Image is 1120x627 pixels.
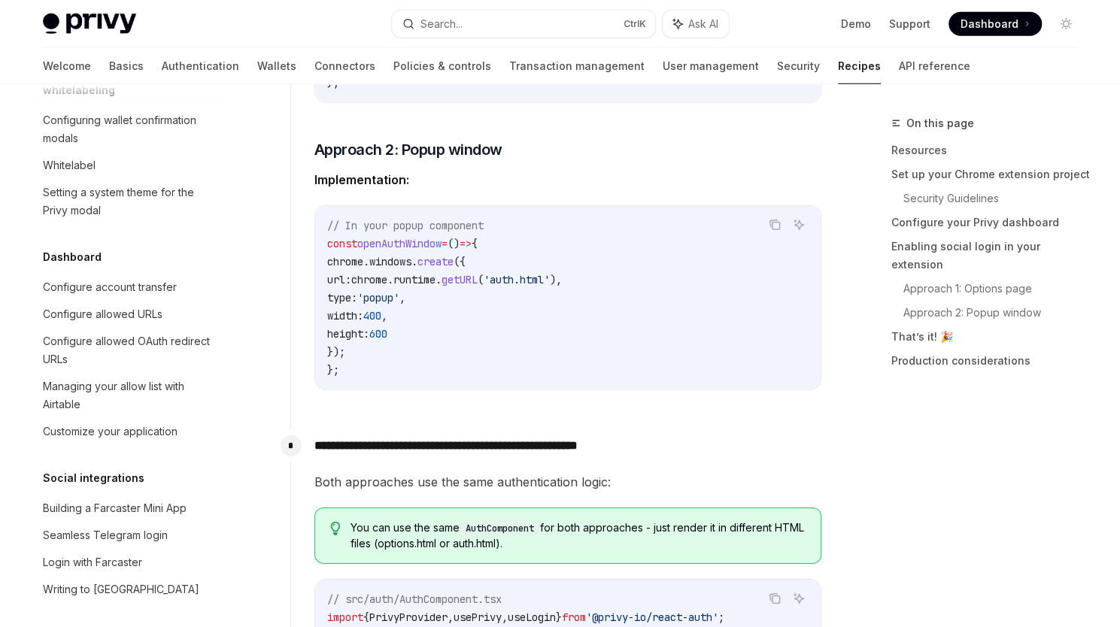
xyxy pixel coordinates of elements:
[411,255,417,268] span: .
[363,309,381,323] span: 400
[1054,12,1078,36] button: Toggle dark mode
[899,48,970,84] a: API reference
[31,576,223,603] a: Writing to [GEOGRAPHIC_DATA]
[31,301,223,328] a: Configure allowed URLs
[393,273,436,286] span: runtime
[502,610,508,624] span: ,
[420,15,463,33] div: Search...
[43,305,162,323] div: Configure allowed URLs
[777,48,820,84] a: Security
[330,522,341,535] svg: Tip
[454,255,466,268] span: ({
[31,495,223,522] a: Building a Farcaster Mini App
[31,373,223,418] a: Managing your allow list with Airtable
[327,273,351,286] span: url:
[363,610,369,624] span: {
[392,11,655,38] button: Search...CtrlK
[327,237,357,250] span: const
[31,328,223,373] a: Configure allowed OAuth redirect URLs
[327,219,484,232] span: // In your popup component
[327,363,339,377] span: };
[891,138,1090,162] a: Resources
[765,215,785,235] button: Copy the contents from the code block
[327,345,345,359] span: });
[508,610,556,624] span: useLogin
[43,14,136,35] img: light logo
[357,237,442,250] span: openAuthWindow
[314,48,375,84] a: Connectors
[43,423,178,441] div: Customize your application
[961,17,1018,32] span: Dashboard
[109,48,144,84] a: Basics
[718,610,724,624] span: ;
[399,291,405,304] span: ,
[906,114,974,132] span: On this page
[327,592,502,606] span: // src/auth/AuthComponent.tsx
[43,526,168,544] div: Seamless Telegram login
[31,274,223,301] a: Configure account transfer
[357,291,399,304] span: 'popup'
[765,589,785,608] button: Copy the contents from the code block
[43,48,91,84] a: Welcome
[31,549,223,576] a: Login with Farcaster
[586,610,718,624] span: '@privy-io/react-auth'
[448,237,460,250] span: ()
[327,610,363,624] span: import
[478,273,484,286] span: (
[43,156,96,174] div: Whitelabel
[369,610,448,624] span: PrivyProvider
[327,291,357,304] span: type:
[663,11,729,38] button: Ask AI
[838,48,881,84] a: Recipes
[327,309,363,323] span: width:
[789,215,809,235] button: Ask AI
[442,237,448,250] span: =
[903,301,1090,325] a: Approach 2: Popup window
[891,325,1090,349] a: That’s it! 🎉
[509,48,645,84] a: Transaction management
[460,237,472,250] span: =>
[949,12,1042,36] a: Dashboard
[351,273,387,286] span: chrome
[31,418,223,445] a: Customize your application
[43,248,102,266] h5: Dashboard
[448,610,454,624] span: ,
[460,521,540,536] code: AuthComponent
[562,610,586,624] span: from
[369,327,387,341] span: 600
[436,273,442,286] span: .
[43,183,214,220] div: Setting a system theme for the Privy modal
[351,520,806,551] span: You can use the same for both approaches - just render it in different HTML files (options.html o...
[327,327,369,341] span: height:
[31,522,223,549] a: Seamless Telegram login
[363,255,369,268] span: .
[257,48,296,84] a: Wallets
[841,17,871,32] a: Demo
[891,211,1090,235] a: Configure your Privy dashboard
[43,499,187,517] div: Building a Farcaster Mini App
[31,179,223,224] a: Setting a system theme for the Privy modal
[417,255,454,268] span: create
[387,273,393,286] span: .
[891,235,1090,277] a: Enabling social login in your extension
[43,278,177,296] div: Configure account transfer
[454,610,502,624] span: usePrivy
[550,273,562,286] span: ),
[472,237,478,250] span: {
[484,273,550,286] span: 'auth.html'
[891,162,1090,186] a: Set up your Chrome extension project
[624,18,646,30] span: Ctrl K
[889,17,930,32] a: Support
[31,107,223,152] a: Configuring wallet confirmation modals
[381,309,387,323] span: ,
[688,17,718,32] span: Ask AI
[43,111,214,147] div: Configuring wallet confirmation modals
[442,273,478,286] span: getURL
[556,610,562,624] span: }
[393,48,491,84] a: Policies & controls
[369,255,411,268] span: windows
[31,152,223,179] a: Whitelabel
[903,186,1090,211] a: Security Guidelines
[903,277,1090,301] a: Approach 1: Options page
[327,255,363,268] span: chrome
